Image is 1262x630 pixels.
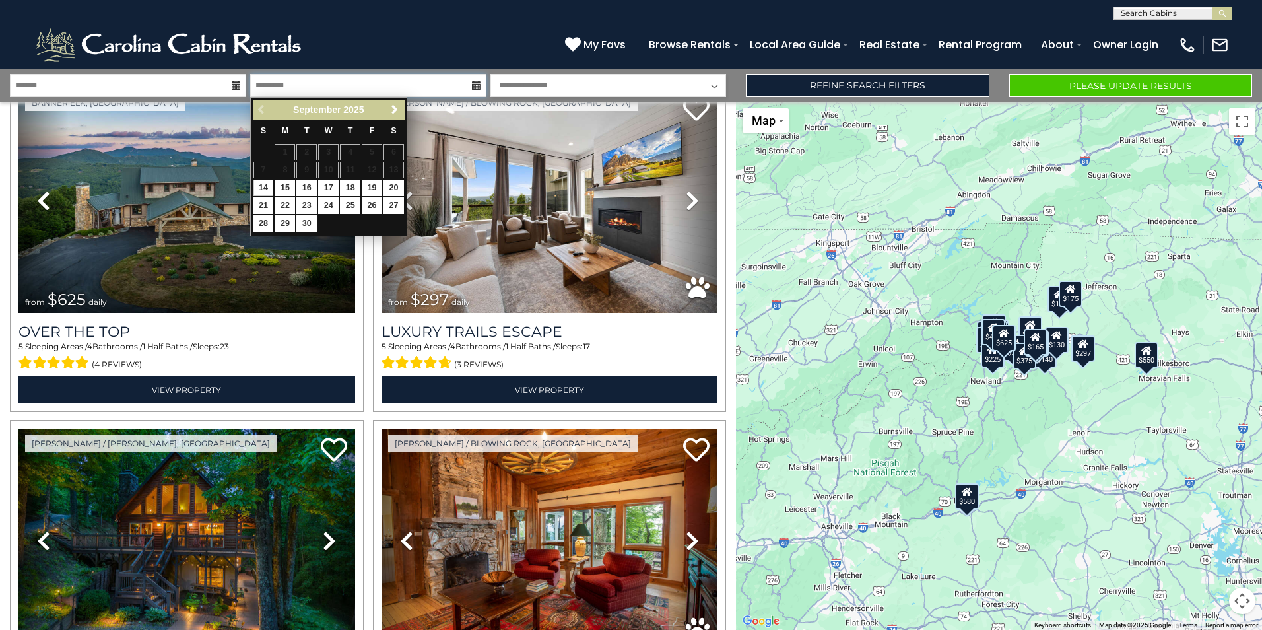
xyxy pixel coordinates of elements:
div: $175 [1058,281,1082,307]
a: [PERSON_NAME] / [PERSON_NAME], [GEOGRAPHIC_DATA] [25,435,277,452]
a: 17 [318,180,339,196]
a: Terms (opens in new tab) [1179,621,1197,629]
div: $175 [1047,286,1071,312]
a: 16 [296,180,317,196]
span: Map [752,114,776,127]
a: [PERSON_NAME] / Blowing Rock, [GEOGRAPHIC_DATA] [388,94,638,111]
img: Google [739,613,783,630]
div: $140 [1033,341,1057,368]
span: Next [389,104,400,115]
span: $625 [48,290,86,309]
a: 21 [253,197,274,214]
a: [PERSON_NAME] / Blowing Rock, [GEOGRAPHIC_DATA] [388,435,638,452]
span: Saturday [391,126,396,135]
img: White-1-2.png [33,25,307,65]
button: Toggle fullscreen view [1229,108,1255,135]
span: Tuesday [304,126,310,135]
a: Browse Rentals [642,33,737,56]
a: Rental Program [932,33,1028,56]
a: 26 [362,197,382,214]
span: daily [88,297,107,307]
a: 23 [296,197,317,214]
a: 24 [318,197,339,214]
div: $375 [1012,343,1036,369]
a: View Property [382,376,718,403]
span: daily [451,297,470,307]
button: Please Update Results [1009,74,1252,97]
a: 14 [253,180,274,196]
span: Friday [370,126,375,135]
div: $425 [981,319,1005,345]
div: $165 [1024,329,1047,355]
span: 5 [382,341,386,351]
div: $550 [1135,342,1158,368]
a: 30 [296,215,317,232]
img: phone-regular-white.png [1178,36,1197,54]
div: Sleeping Areas / Bathrooms / Sleeps: [18,341,355,372]
span: 4 [87,341,92,351]
span: 5 [18,341,23,351]
a: Open this area in Google Maps (opens a new window) [739,613,783,630]
a: Over The Top [18,323,355,341]
span: Sunday [261,126,266,135]
a: Local Area Guide [743,33,847,56]
a: 15 [275,180,295,196]
a: 28 [253,215,274,232]
a: Add to favorites [683,437,710,465]
span: 17 [583,341,590,351]
span: from [388,297,408,307]
a: Banner Elk, [GEOGRAPHIC_DATA] [25,94,185,111]
span: Thursday [348,126,353,135]
span: My Favs [583,36,626,53]
img: mail-regular-white.png [1211,36,1229,54]
div: $225 [981,341,1005,368]
div: $230 [976,327,1000,353]
div: $625 [992,325,1016,351]
a: My Favs [565,36,629,53]
a: 27 [383,197,404,214]
a: Add to favorites [321,437,347,465]
div: Sleeping Areas / Bathrooms / Sleeps: [382,341,718,372]
button: Map camera controls [1229,588,1255,614]
span: Monday [282,126,289,135]
div: $580 [955,483,979,510]
button: Keyboard shortcuts [1034,621,1091,630]
a: 29 [275,215,295,232]
span: (4 reviews) [92,356,142,373]
a: View Property [18,376,355,403]
div: $125 [982,314,1006,341]
a: 25 [340,197,360,214]
div: $349 [1018,316,1042,343]
span: September [293,104,341,115]
a: 20 [383,180,404,196]
span: 4 [450,341,455,351]
a: Add to favorites [683,96,710,124]
span: from [25,297,45,307]
span: $297 [411,290,449,309]
a: Next [387,102,403,118]
a: 18 [340,180,360,196]
span: Map data ©2025 Google [1099,621,1171,629]
a: Owner Login [1086,33,1165,56]
a: Report a map error [1205,621,1258,629]
span: 2025 [343,104,364,115]
img: thumbnail_168695581.jpeg [382,88,718,313]
div: $480 [1024,330,1048,357]
button: Change map style [743,108,789,133]
a: Refine Search Filters [746,74,989,97]
span: 1 Half Baths / [143,341,193,351]
div: $130 [1045,327,1069,353]
a: Real Estate [853,33,926,56]
a: 22 [275,197,295,214]
a: About [1034,33,1080,56]
a: Luxury Trails Escape [382,323,718,341]
a: 19 [362,180,382,196]
span: Wednesday [325,126,333,135]
span: (3 reviews) [454,356,504,373]
img: thumbnail_167153549.jpeg [18,88,355,313]
span: 1 Half Baths / [506,341,556,351]
div: $297 [1071,335,1094,362]
span: 23 [220,341,229,351]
